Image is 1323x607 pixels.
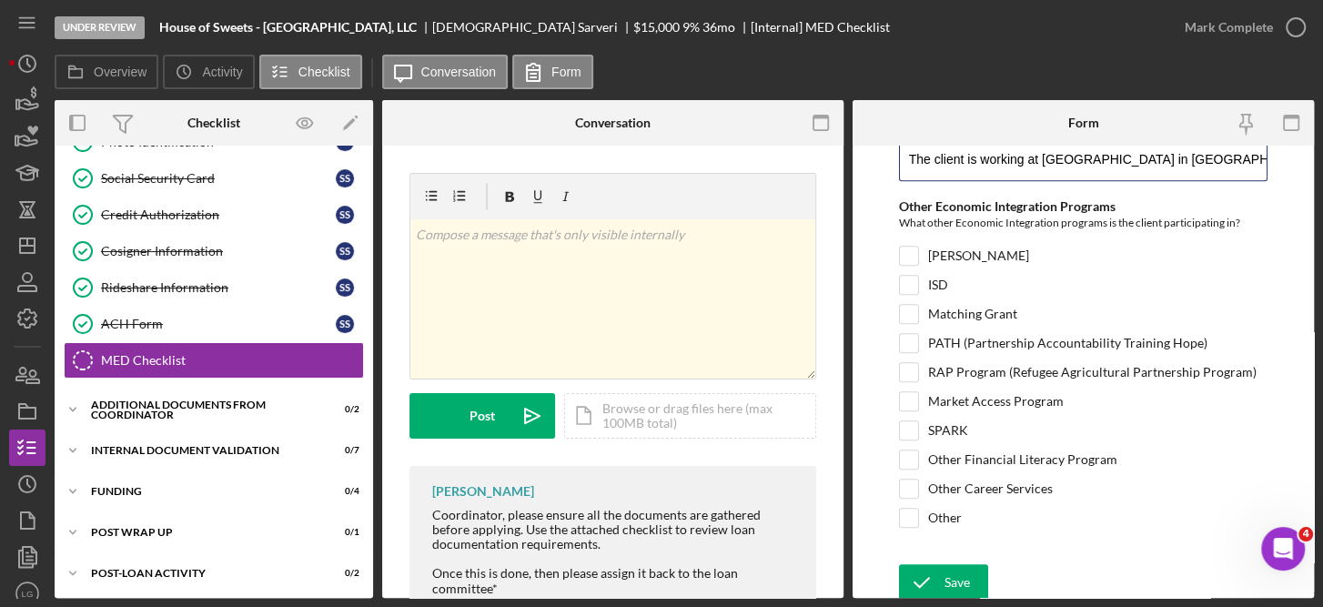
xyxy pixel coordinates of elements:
[327,445,359,456] div: 0 / 7
[551,65,581,79] label: Form
[327,527,359,538] div: 0 / 1
[163,55,254,89] button: Activity
[22,589,34,599] text: LG
[899,564,988,601] button: Save
[159,20,417,35] b: House of Sweets - [GEOGRAPHIC_DATA], LLC
[327,568,359,579] div: 0 / 2
[421,65,497,79] label: Conversation
[101,353,363,368] div: MED Checklist
[928,276,948,294] label: ISD
[1185,9,1273,46] div: Mark Complete
[928,509,962,527] label: Other
[432,484,534,499] div: [PERSON_NAME]
[409,393,555,439] button: Post
[432,20,633,35] div: [DEMOGRAPHIC_DATA] Sarveri
[751,20,890,35] div: [Internal] MED Checklist
[928,450,1117,469] label: Other Financial Literacy Program
[899,199,1268,214] div: Other Economic Integration Programs
[64,160,364,197] a: Social Security CardSS
[928,421,968,440] label: SPARK
[928,305,1017,323] label: Matching Grant
[928,363,1257,381] label: RAP Program (Refugee Agricultural Partnership Program)
[64,233,364,269] a: Cosigner InformationSS
[101,207,336,222] div: Credit Authorization
[1261,527,1305,571] iframe: Intercom live chat
[202,65,242,79] label: Activity
[91,445,314,456] div: Internal Document Validation
[899,214,1268,237] div: What other Economic Integration programs is the client participating in?
[101,280,336,295] div: Rideshare Information
[336,315,354,333] div: S S
[1298,527,1313,541] span: 4
[928,480,1053,498] label: Other Career Services
[702,20,735,35] div: 36 mo
[944,564,970,601] div: Save
[101,317,336,331] div: ACH Form
[94,65,146,79] label: Overview
[298,65,350,79] label: Checklist
[1068,116,1099,130] div: Form
[259,55,362,89] button: Checklist
[64,306,364,342] a: ACH FormSS
[55,16,145,39] div: Under Review
[336,206,354,224] div: S S
[91,486,314,497] div: Funding
[928,392,1064,410] label: Market Access Program
[91,568,314,579] div: Post-Loan Activity
[91,527,314,538] div: Post Wrap Up
[1166,9,1314,46] button: Mark Complete
[101,171,336,186] div: Social Security Card
[633,19,680,35] span: $15,000
[928,247,1029,265] label: [PERSON_NAME]
[336,242,354,260] div: S S
[64,342,364,379] a: MED Checklist
[64,269,364,306] a: Rideshare InformationSS
[432,508,798,596] div: Coordinator, please ensure all the documents are gathered before applying. Use the attached check...
[470,393,495,439] div: Post
[336,278,354,297] div: S S
[55,55,158,89] button: Overview
[327,486,359,497] div: 0 / 4
[101,244,336,258] div: Cosigner Information
[91,400,314,420] div: Additional Documents from Coordinator
[928,334,1207,352] label: PATH (Partnership Accountability Training Hope)
[327,404,359,415] div: 0 / 2
[512,55,593,89] button: Form
[682,20,700,35] div: 9 %
[336,169,354,187] div: S S
[382,55,509,89] button: Conversation
[575,116,651,130] div: Conversation
[187,116,240,130] div: Checklist
[64,197,364,233] a: Credit AuthorizationSS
